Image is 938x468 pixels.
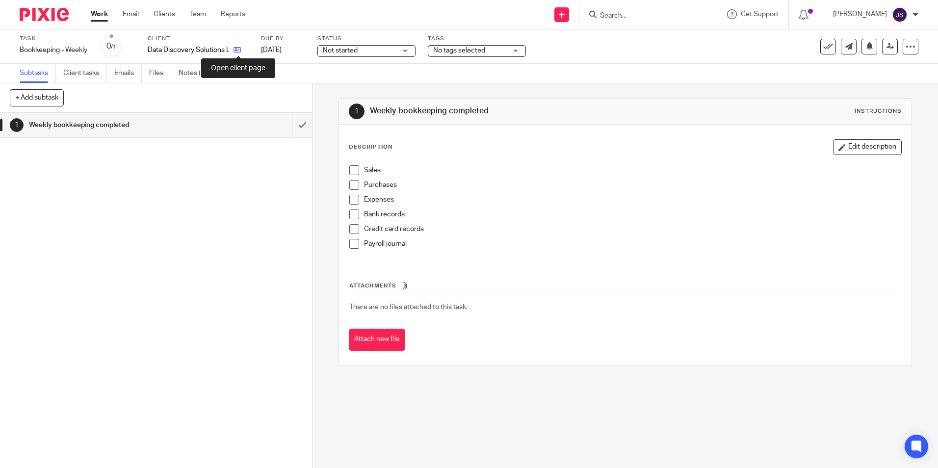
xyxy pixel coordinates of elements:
small: /1 [111,44,116,50]
p: Credit card records [364,224,901,234]
span: Get Support [741,11,779,18]
p: Description [349,143,392,151]
a: Subtasks [20,64,56,83]
div: 1 [349,104,365,119]
span: No tags selected [433,47,485,54]
div: 0 [106,41,116,52]
a: Clients [154,9,175,19]
a: Notes (0) [179,64,214,83]
h1: Weekly bookkeeping completed [370,106,646,116]
label: Client [148,35,249,43]
p: Sales [364,165,901,175]
h1: Weekly bookkeeping completed [29,118,198,132]
a: Files [149,64,171,83]
span: There are no files attached to this task. [349,304,468,311]
p: Purchases [364,180,901,190]
p: Data Discovery Solutions Ltd [148,45,229,55]
button: Edit description [833,139,902,155]
img: Pixie [20,8,69,21]
p: Bank records [364,209,901,219]
span: Not started [323,47,358,54]
p: Expenses [364,195,901,205]
div: 1 [10,118,24,132]
p: Payroll journal [364,239,901,249]
input: Search [599,12,687,21]
label: Task [20,35,87,43]
button: + Add subtask [10,89,64,106]
label: Due by [261,35,305,43]
label: Status [317,35,416,43]
p: [PERSON_NAME] [833,9,887,19]
a: Audit logs [222,64,260,83]
img: svg%3E [892,7,908,23]
a: Email [123,9,139,19]
span: [DATE] [261,47,282,53]
a: Work [91,9,108,19]
a: Team [190,9,206,19]
span: Attachments [349,283,396,288]
div: Instructions [855,107,902,115]
a: Client tasks [63,64,107,83]
div: Bookkeeping - Weekly [20,45,87,55]
button: Attach new file [349,329,405,351]
label: Tags [428,35,526,43]
a: Emails [114,64,142,83]
a: Reports [221,9,245,19]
